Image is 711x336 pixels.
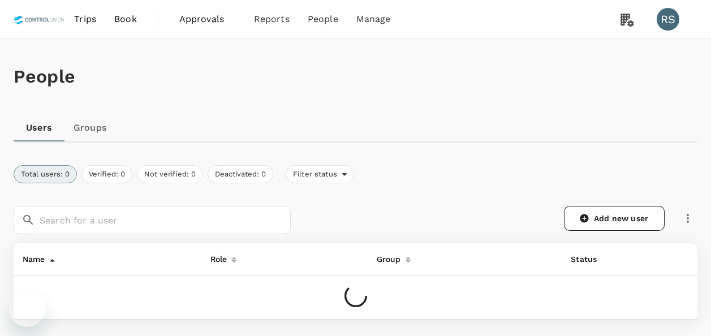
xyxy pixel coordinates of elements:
h1: People [14,66,697,87]
span: Reports [254,12,290,26]
button: Deactivated: 0 [208,165,273,183]
span: Trips [74,12,96,26]
input: Search for a user [40,206,291,234]
button: Total users: 0 [14,165,77,183]
span: People [308,12,338,26]
a: Users [14,114,64,141]
iframe: Button to launch messaging window [9,291,45,327]
div: Filter status [286,165,354,183]
div: Group [372,248,401,266]
div: RS [657,8,679,31]
button: Verified: 0 [81,165,132,183]
img: Control Union Malaysia Sdn. Bhd. [14,7,65,32]
span: Manage [356,12,391,26]
span: Book [114,12,137,26]
a: Add new user [564,206,665,231]
div: Name [18,248,45,266]
div: Role [206,248,227,266]
span: Approvals [179,12,236,26]
th: Status [562,243,630,275]
button: Not verified: 0 [137,165,203,183]
a: Groups [64,114,115,141]
span: Filter status [286,169,342,180]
